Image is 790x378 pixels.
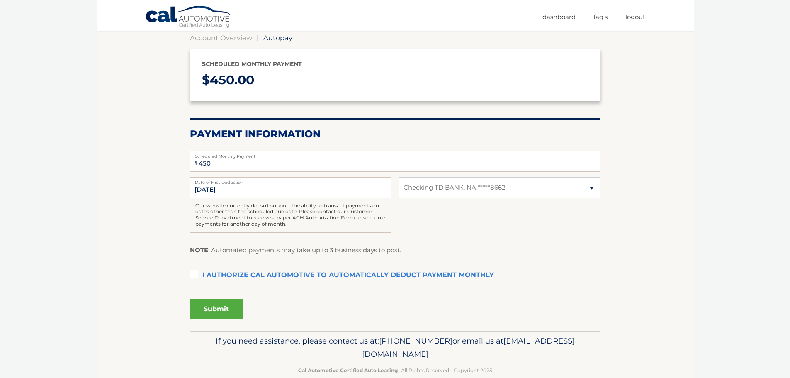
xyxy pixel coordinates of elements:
[192,154,200,172] span: $
[190,177,391,184] label: Date of First Deduction
[263,34,292,42] span: Autopay
[190,128,600,140] h2: Payment Information
[625,10,645,24] a: Logout
[190,151,600,158] label: Scheduled Monthly Payment
[257,34,259,42] span: |
[195,334,595,361] p: If you need assistance, please contact us at: or email us at
[542,10,576,24] a: Dashboard
[379,336,452,346] span: [PHONE_NUMBER]
[593,10,608,24] a: FAQ's
[145,5,232,29] a: Cal Automotive
[210,72,254,88] span: 450.00
[202,69,588,91] p: $
[190,151,600,172] input: Payment Amount
[190,246,208,254] strong: NOTE
[190,177,391,198] input: Payment Date
[195,366,595,375] p: - All Rights Reserved - Copyright 2025
[190,299,243,319] button: Submit
[190,267,600,284] label: I authorize cal automotive to automatically deduct payment monthly
[190,245,401,256] p: : Automated payments may take up to 3 business days to post.
[202,59,588,69] p: Scheduled monthly payment
[190,198,391,233] div: Our website currently doesn't support the ability to transact payments on dates other than the sc...
[298,367,398,373] strong: Cal Automotive Certified Auto Leasing
[190,34,252,42] a: Account Overview
[362,336,575,359] span: [EMAIL_ADDRESS][DOMAIN_NAME]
